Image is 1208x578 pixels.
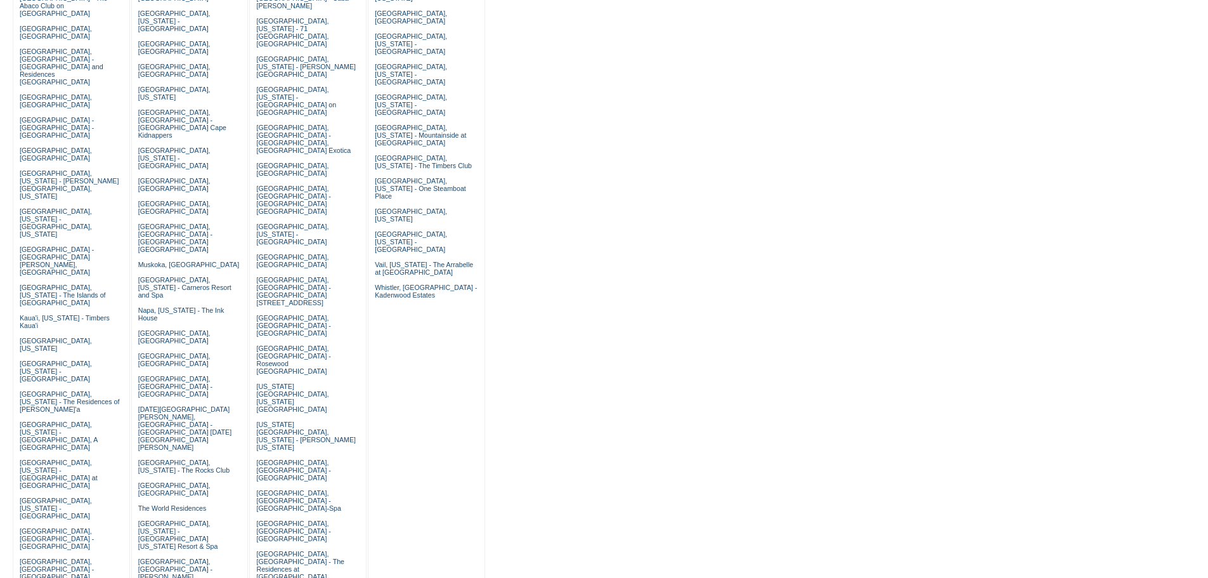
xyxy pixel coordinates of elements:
a: [GEOGRAPHIC_DATA], [GEOGRAPHIC_DATA] [20,25,92,40]
a: [GEOGRAPHIC_DATA], [US_STATE] [375,207,447,223]
a: [GEOGRAPHIC_DATA], [US_STATE] - The Timbers Club [375,154,472,169]
a: [GEOGRAPHIC_DATA], [GEOGRAPHIC_DATA] [20,93,92,108]
a: [GEOGRAPHIC_DATA], [GEOGRAPHIC_DATA] [256,253,328,268]
a: [GEOGRAPHIC_DATA], [GEOGRAPHIC_DATA] [138,329,211,345]
a: [GEOGRAPHIC_DATA], [US_STATE] - [GEOGRAPHIC_DATA] [20,497,92,520]
a: [GEOGRAPHIC_DATA], [GEOGRAPHIC_DATA] [138,482,211,497]
a: [GEOGRAPHIC_DATA], [GEOGRAPHIC_DATA] - [GEOGRAPHIC_DATA], [GEOGRAPHIC_DATA] Exotica [256,124,351,154]
a: Napa, [US_STATE] - The Ink House [138,306,224,322]
a: [GEOGRAPHIC_DATA], [US_STATE] - Carneros Resort and Spa [138,276,231,299]
a: [GEOGRAPHIC_DATA], [US_STATE] - [GEOGRAPHIC_DATA] [375,32,447,55]
a: [GEOGRAPHIC_DATA], [US_STATE] - [GEOGRAPHIC_DATA] at [GEOGRAPHIC_DATA] [20,459,98,489]
a: [GEOGRAPHIC_DATA], [US_STATE] - The Residences of [PERSON_NAME]'a [20,390,120,413]
a: [GEOGRAPHIC_DATA], [GEOGRAPHIC_DATA] - [GEOGRAPHIC_DATA] [20,527,94,550]
a: [GEOGRAPHIC_DATA], [US_STATE] - [PERSON_NAME][GEOGRAPHIC_DATA], [US_STATE] [20,169,119,200]
a: [US_STATE][GEOGRAPHIC_DATA], [US_STATE] - [PERSON_NAME] [US_STATE] [256,421,356,451]
a: [GEOGRAPHIC_DATA] - [GEOGRAPHIC_DATA][PERSON_NAME], [GEOGRAPHIC_DATA] [20,246,94,276]
a: [GEOGRAPHIC_DATA], [US_STATE] - [GEOGRAPHIC_DATA] [20,360,92,383]
a: [GEOGRAPHIC_DATA], [GEOGRAPHIC_DATA] - [GEOGRAPHIC_DATA] [138,375,212,398]
a: [GEOGRAPHIC_DATA], [US_STATE] - [GEOGRAPHIC_DATA] [US_STATE] Resort & Spa [138,520,218,550]
a: [GEOGRAPHIC_DATA] - [GEOGRAPHIC_DATA] - [GEOGRAPHIC_DATA] [20,116,94,139]
a: Muskoka, [GEOGRAPHIC_DATA] [138,261,239,268]
a: [GEOGRAPHIC_DATA], [GEOGRAPHIC_DATA] - Rosewood [GEOGRAPHIC_DATA] [256,345,330,375]
a: [GEOGRAPHIC_DATA], [US_STATE] - The Rocks Club [138,459,230,474]
a: [GEOGRAPHIC_DATA], [US_STATE] - 71 [GEOGRAPHIC_DATA], [GEOGRAPHIC_DATA] [256,17,328,48]
a: [GEOGRAPHIC_DATA], [US_STATE] - [GEOGRAPHIC_DATA] [256,223,328,246]
a: [GEOGRAPHIC_DATA], [GEOGRAPHIC_DATA] [138,177,211,192]
a: [GEOGRAPHIC_DATA], [GEOGRAPHIC_DATA] - [GEOGRAPHIC_DATA] Cape Kidnappers [138,108,226,139]
a: [GEOGRAPHIC_DATA], [US_STATE] - [PERSON_NAME][GEOGRAPHIC_DATA] [256,55,356,78]
a: [GEOGRAPHIC_DATA], [US_STATE] - [GEOGRAPHIC_DATA] [138,147,211,169]
a: [GEOGRAPHIC_DATA], [GEOGRAPHIC_DATA] [256,162,328,177]
a: [US_STATE][GEOGRAPHIC_DATA], [US_STATE][GEOGRAPHIC_DATA] [256,383,328,413]
a: [GEOGRAPHIC_DATA], [US_STATE] - [GEOGRAPHIC_DATA] [138,10,211,32]
a: [GEOGRAPHIC_DATA], [GEOGRAPHIC_DATA] - [GEOGRAPHIC_DATA] [256,520,330,542]
a: Kaua'i, [US_STATE] - Timbers Kaua'i [20,314,110,329]
a: [GEOGRAPHIC_DATA], [US_STATE] - The Islands of [GEOGRAPHIC_DATA] [20,284,106,306]
a: [GEOGRAPHIC_DATA], [US_STATE] - [GEOGRAPHIC_DATA], [US_STATE] [20,207,92,238]
a: [GEOGRAPHIC_DATA], [GEOGRAPHIC_DATA] [138,63,211,78]
a: [GEOGRAPHIC_DATA], [GEOGRAPHIC_DATA] - [GEOGRAPHIC_DATA]-Spa [256,489,341,512]
a: [GEOGRAPHIC_DATA], [GEOGRAPHIC_DATA] [138,200,211,215]
a: [GEOGRAPHIC_DATA], [GEOGRAPHIC_DATA] - [GEOGRAPHIC_DATA] [GEOGRAPHIC_DATA] [256,185,330,215]
a: [GEOGRAPHIC_DATA], [GEOGRAPHIC_DATA] - [GEOGRAPHIC_DATA] [256,459,330,482]
a: [GEOGRAPHIC_DATA], [US_STATE] [20,337,92,352]
a: [GEOGRAPHIC_DATA], [GEOGRAPHIC_DATA] - [GEOGRAPHIC_DATA] [256,314,330,337]
a: [GEOGRAPHIC_DATA], [GEOGRAPHIC_DATA] [375,10,447,25]
a: [GEOGRAPHIC_DATA], [US_STATE] - [GEOGRAPHIC_DATA] on [GEOGRAPHIC_DATA] [256,86,336,116]
a: [GEOGRAPHIC_DATA], [GEOGRAPHIC_DATA] - [GEOGRAPHIC_DATA][STREET_ADDRESS] [256,276,330,306]
a: [GEOGRAPHIC_DATA], [GEOGRAPHIC_DATA] [20,147,92,162]
a: [GEOGRAPHIC_DATA], [US_STATE] - One Steamboat Place [375,177,466,200]
a: [GEOGRAPHIC_DATA], [US_STATE] - [GEOGRAPHIC_DATA] [375,93,447,116]
a: [GEOGRAPHIC_DATA], [US_STATE] - [GEOGRAPHIC_DATA] [375,230,447,253]
a: Vail, [US_STATE] - The Arrabelle at [GEOGRAPHIC_DATA] [375,261,473,276]
a: The World Residences [138,504,207,512]
a: [GEOGRAPHIC_DATA], [US_STATE] - Mountainside at [GEOGRAPHIC_DATA] [375,124,466,147]
a: [GEOGRAPHIC_DATA], [US_STATE] - [GEOGRAPHIC_DATA] [375,63,447,86]
a: [GEOGRAPHIC_DATA], [US_STATE] - [GEOGRAPHIC_DATA], A [GEOGRAPHIC_DATA] [20,421,98,451]
a: [GEOGRAPHIC_DATA], [GEOGRAPHIC_DATA] - [GEOGRAPHIC_DATA] and Residences [GEOGRAPHIC_DATA] [20,48,103,86]
a: Whistler, [GEOGRAPHIC_DATA] - Kadenwood Estates [375,284,477,299]
a: [GEOGRAPHIC_DATA], [GEOGRAPHIC_DATA] - [GEOGRAPHIC_DATA] [GEOGRAPHIC_DATA] [138,223,212,253]
a: [GEOGRAPHIC_DATA], [US_STATE] [138,86,211,101]
a: [DATE][GEOGRAPHIC_DATA][PERSON_NAME], [GEOGRAPHIC_DATA] - [GEOGRAPHIC_DATA] [DATE][GEOGRAPHIC_DAT... [138,405,231,451]
a: [GEOGRAPHIC_DATA], [GEOGRAPHIC_DATA] [138,40,211,55]
a: [GEOGRAPHIC_DATA], [GEOGRAPHIC_DATA] [138,352,211,367]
